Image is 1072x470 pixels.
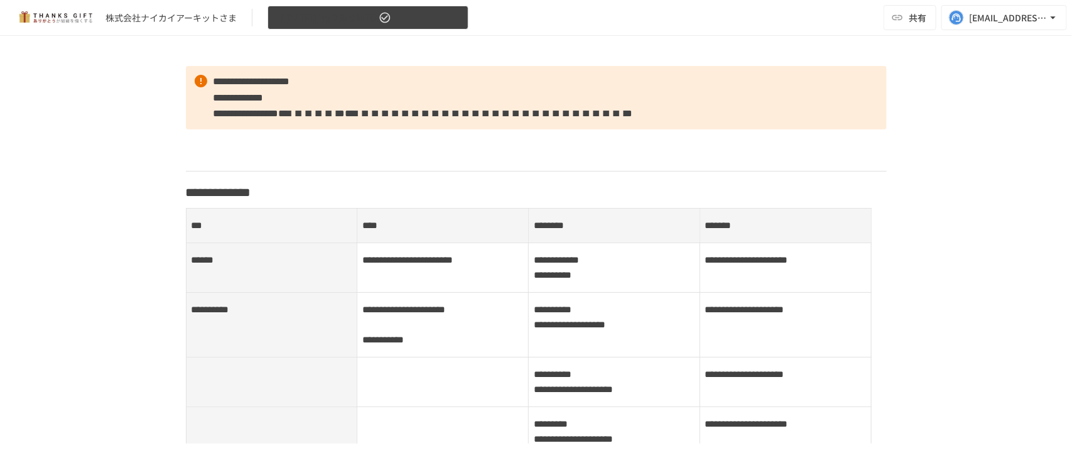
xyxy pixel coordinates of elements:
[106,11,237,25] div: 株式会社ナイカイアーキットさま
[15,8,95,28] img: mMP1OxWUAhQbsRWCurg7vIHe5HqDpP7qZo7fRoNLXQh
[268,6,468,30] button: 【[DATE]】振り返りMTG
[909,11,926,25] span: 共有
[884,5,936,30] button: 共有
[969,10,1047,26] div: [EMAIL_ADDRESS][DOMAIN_NAME]
[276,10,376,26] span: 【[DATE]】振り返りMTG
[941,5,1067,30] button: [EMAIL_ADDRESS][DOMAIN_NAME]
